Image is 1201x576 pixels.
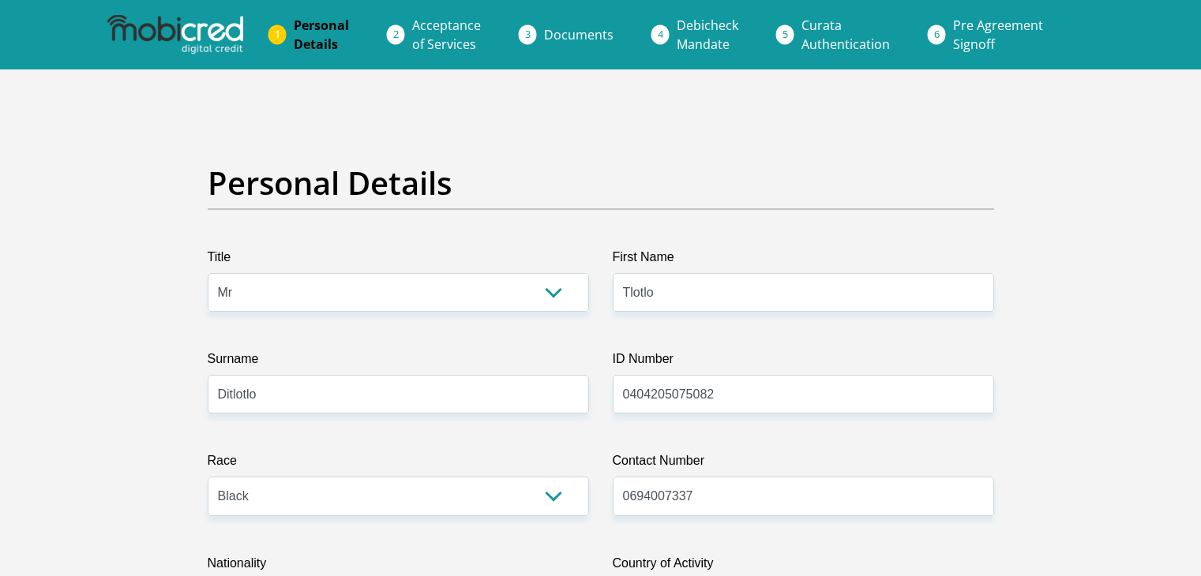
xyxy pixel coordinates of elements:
[281,9,362,60] a: PersonalDetails
[613,248,994,273] label: First Name
[613,375,994,413] input: ID Number
[208,451,589,477] label: Race
[789,9,903,60] a: CurataAuthentication
[208,350,589,375] label: Surname
[613,477,994,515] input: Contact Number
[208,248,589,273] label: Title
[613,273,994,312] input: First Name
[294,17,349,53] span: Personal Details
[801,17,890,53] span: Curata Authentication
[664,9,751,60] a: DebicheckMandate
[531,19,626,50] a: Documents
[677,17,738,53] span: Debicheck Mandate
[940,9,1056,60] a: Pre AgreementSignoff
[208,164,994,202] h2: Personal Details
[613,350,994,375] label: ID Number
[107,15,243,54] img: mobicred logo
[953,17,1043,53] span: Pre Agreement Signoff
[544,26,614,43] span: Documents
[412,17,481,53] span: Acceptance of Services
[613,451,994,477] label: Contact Number
[400,9,494,60] a: Acceptanceof Services
[208,375,589,413] input: Surname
